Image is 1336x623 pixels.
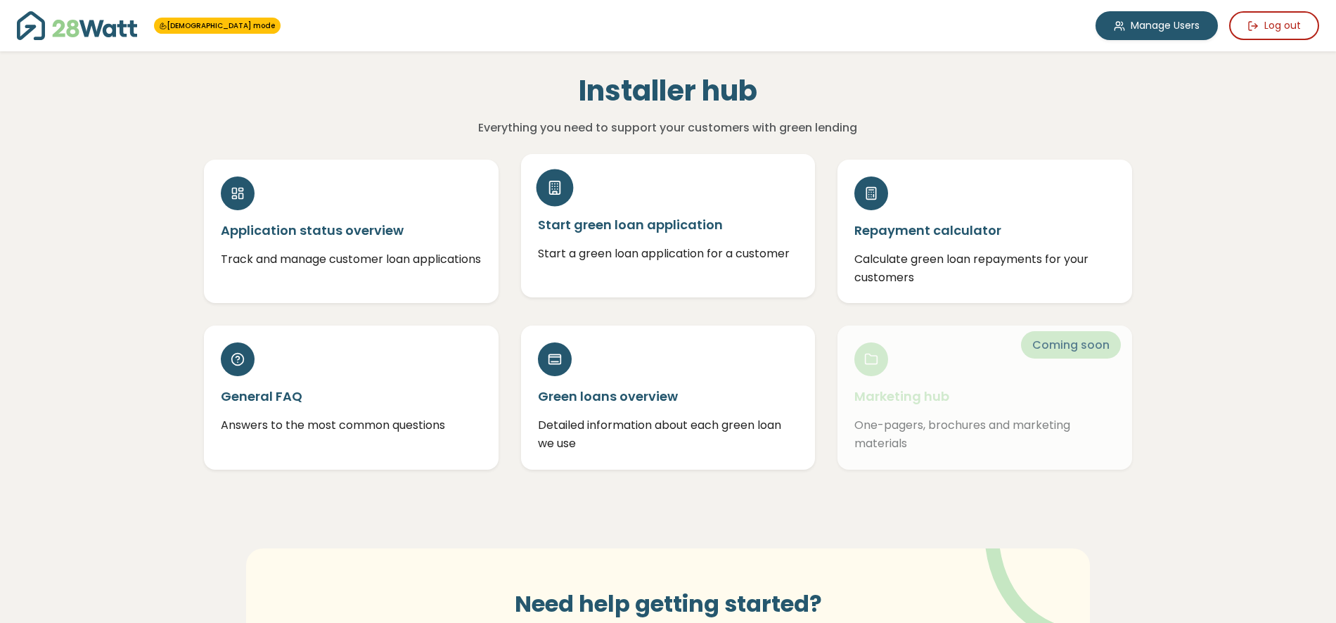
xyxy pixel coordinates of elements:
[538,387,799,405] h5: Green loans overview
[221,250,482,269] p: Track and manage customer loan applications
[221,387,482,405] h5: General FAQ
[538,245,799,263] p: Start a green loan application for a customer
[362,74,973,108] h1: Installer hub
[854,416,1115,452] p: One-pagers, brochures and marketing materials
[160,20,275,31] a: [DEMOGRAPHIC_DATA] mode
[854,387,1115,405] h5: Marketing hub
[538,216,799,233] h5: Start green loan application
[854,221,1115,239] h5: Repayment calculator
[1021,331,1121,359] span: Coming soon
[1229,11,1319,40] button: Log out
[380,591,956,617] h3: Need help getting started?
[221,416,482,435] p: Answers to the most common questions
[221,221,482,239] h5: Application status overview
[1096,11,1218,40] a: Manage Users
[362,119,973,137] p: Everything you need to support your customers with green lending
[538,416,799,452] p: Detailed information about each green loan we use
[17,11,137,40] img: 28Watt
[854,250,1115,286] p: Calculate green loan repayments for your customers
[154,18,281,34] span: You're in 28Watt mode - full access to all features!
